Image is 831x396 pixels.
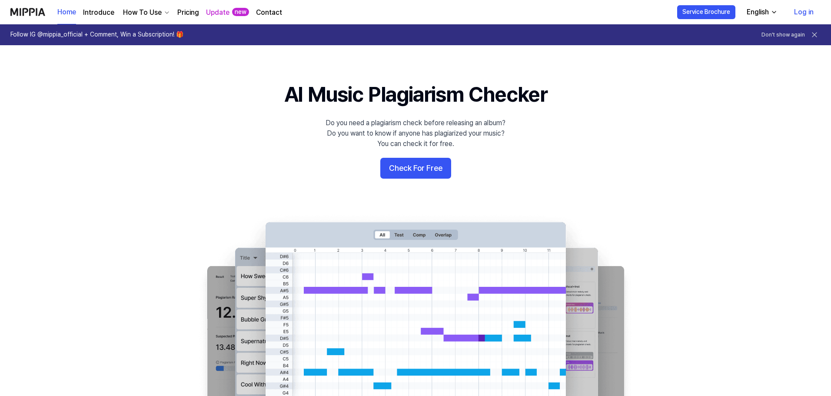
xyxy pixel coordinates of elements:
[177,7,199,18] a: Pricing
[83,7,114,18] a: Introduce
[740,3,783,21] button: English
[189,213,642,396] img: main Image
[10,30,183,39] h1: Follow IG @mippia_official + Comment, Win a Subscription! 🎁
[256,7,282,18] a: Contact
[57,0,76,24] a: Home
[121,7,170,18] button: How To Use
[326,118,505,149] div: Do you need a plagiarism check before releasing an album? Do you want to know if anyone has plagi...
[121,7,163,18] div: How To Use
[761,31,805,39] button: Don't show again
[677,5,735,19] button: Service Brochure
[745,7,771,17] div: English
[232,8,249,17] div: new
[206,7,229,18] a: Update
[284,80,547,109] h1: AI Music Plagiarism Checker
[380,158,451,179] button: Check For Free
